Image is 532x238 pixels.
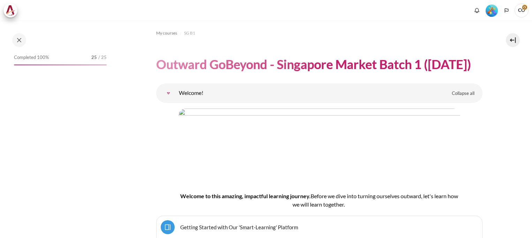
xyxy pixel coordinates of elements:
[292,193,458,208] span: efore we dive into turning ourselves outward, let's learn how we will learn together.
[178,192,460,209] h4: Welcome to this amazing, impactful learning journey.
[156,30,177,36] span: My courses
[156,29,177,37] a: My courses
[156,28,482,39] nav: Navigation bar
[452,90,474,97] span: Collapse all
[486,4,498,17] div: Level #5
[6,5,15,16] img: Architeck
[156,56,471,73] h1: Outward GoBeyond - Singapore Market Batch 1 ([DATE])
[483,4,501,17] a: Level #5
[311,193,314,199] span: B
[161,86,175,100] a: Welcome!
[14,54,49,61] span: Completed 100%
[501,5,512,16] button: Languages
[184,30,195,36] span: SG B1
[447,88,480,99] a: Collapse all
[180,224,298,230] a: Getting Started with Our 'Smart-Learning' Platform
[515,3,529,17] span: CO
[91,54,97,61] span: 25
[184,29,195,37] a: SG B1
[472,5,482,16] div: Show notification window with no new notifications
[515,3,529,17] a: User menu
[3,3,21,17] a: Architeck Architeck
[98,54,107,61] span: / 25
[14,65,107,65] div: 100%
[486,5,498,17] img: Level #5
